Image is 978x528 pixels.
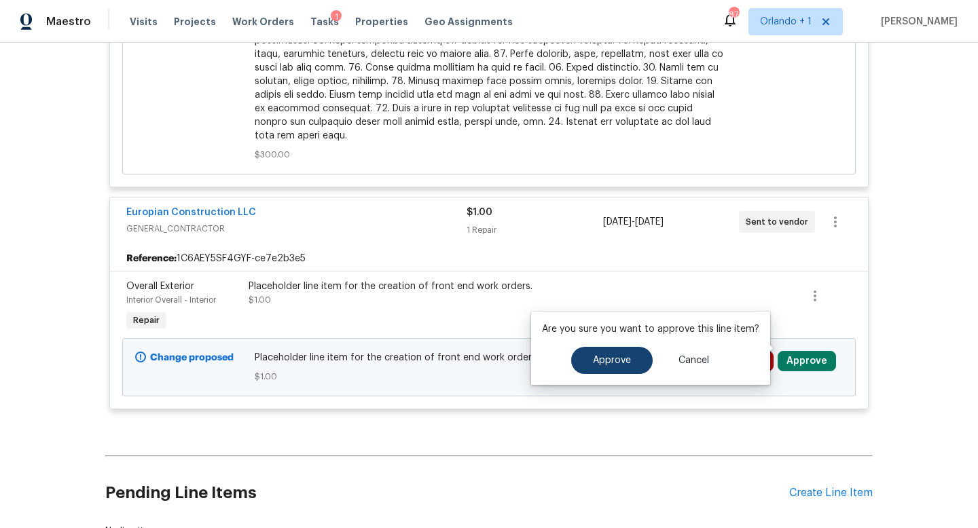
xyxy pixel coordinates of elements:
div: Create Line Item [789,487,873,499]
span: Cancel [678,356,709,366]
span: [PERSON_NAME] [875,15,958,29]
button: Cancel [657,347,731,374]
div: 1 Repair [467,223,602,237]
span: [DATE] [603,217,632,227]
span: Orlando + 1 [760,15,812,29]
div: 87 [729,8,738,22]
span: $1.00 [467,208,492,217]
span: Maestro [46,15,91,29]
div: 1C6AEY5SF4GYF-ce7e2b3e5 [110,246,868,271]
span: Overall Exterior [126,282,194,291]
button: Approve [778,351,836,371]
span: $300.00 [255,148,724,162]
span: Projects [174,15,216,29]
span: Tasks [310,17,339,26]
p: Are you sure you want to approve this line item? [542,322,759,336]
span: Placeholder line item for the creation of front end work orders. [255,351,724,364]
span: GENERAL_CONTRACTOR [126,222,467,235]
span: - [603,215,664,229]
span: Properties [355,15,408,29]
h2: Pending Line Items [105,461,789,525]
button: Approve [571,347,653,374]
span: Visits [130,15,158,29]
span: Sent to vendor [746,215,814,229]
div: Placeholder line item for the creation of front end work orders. [249,280,546,293]
b: Reference: [126,252,177,265]
span: $1.00 [249,296,271,304]
a: Europian Construction LLC [126,208,256,217]
span: Approve [593,356,631,366]
div: 1 [331,10,342,24]
span: Interior Overall - Interior [126,296,216,304]
span: Repair [128,314,165,327]
b: Change proposed [150,353,234,362]
span: [DATE] [635,217,664,227]
span: Geo Assignments [424,15,513,29]
span: $1.00 [255,370,724,383]
span: Work Orders [232,15,294,29]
